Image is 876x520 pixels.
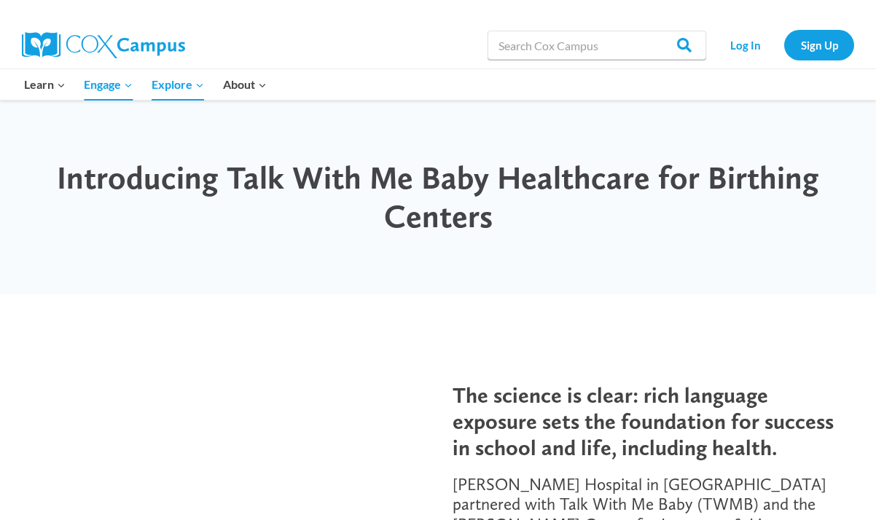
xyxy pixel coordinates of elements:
[84,75,133,94] span: Engage
[22,32,185,58] img: Cox Campus
[453,382,834,460] span: The science is clear: rich language exposure sets the foundation for success in school and life, ...
[24,75,66,94] span: Learn
[488,31,706,60] input: Search Cox Campus
[152,75,204,94] span: Explore
[223,75,267,94] span: About
[29,159,847,236] h1: Introducing Talk With Me Baby Healthcare for Birthing Centers
[15,69,275,100] nav: Primary Navigation
[713,30,854,60] nav: Secondary Navigation
[784,30,854,60] a: Sign Up
[713,30,777,60] a: Log In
